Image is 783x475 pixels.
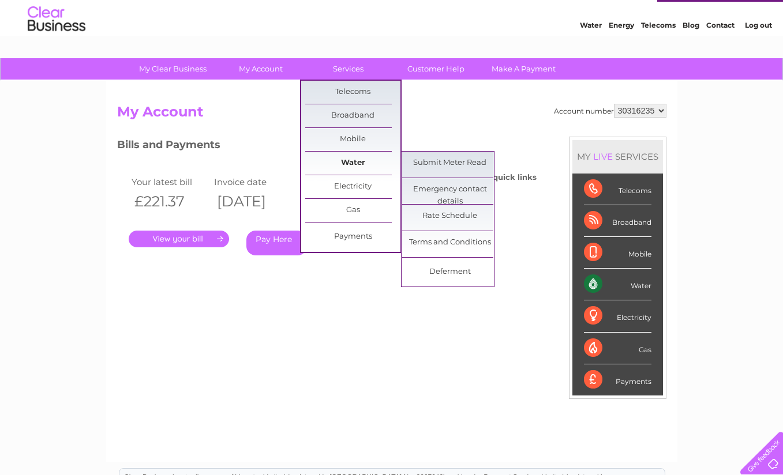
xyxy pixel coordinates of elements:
[565,6,645,20] a: 0333 014 3131
[305,128,400,151] a: Mobile
[211,174,294,190] td: Invoice date
[609,49,634,58] a: Energy
[119,6,665,56] div: Clear Business is a trading name of Verastar Limited (registered in [GEOGRAPHIC_DATA] No. 3667643...
[572,140,663,173] div: MY SERVICES
[580,49,602,58] a: Water
[125,58,220,80] a: My Clear Business
[117,104,666,126] h2: My Account
[117,137,537,157] h3: Bills and Payments
[129,231,229,247] a: .
[641,49,676,58] a: Telecoms
[305,104,400,127] a: Broadband
[584,300,651,332] div: Electricity
[305,152,400,175] a: Water
[305,81,400,104] a: Telecoms
[584,333,651,364] div: Gas
[402,261,497,284] a: Deferment
[584,237,651,269] div: Mobile
[246,231,307,255] a: Pay Here
[683,49,699,58] a: Blog
[402,231,497,254] a: Terms and Conditions
[402,178,497,201] a: Emergency contact details
[402,152,497,175] a: Submit Meter Read
[584,364,651,395] div: Payments
[554,104,666,118] div: Account number
[476,58,571,80] a: Make A Payment
[706,49,735,58] a: Contact
[129,174,212,190] td: Your latest bill
[584,205,651,237] div: Broadband
[402,205,497,228] a: Rate Schedule
[305,175,400,198] a: Electricity
[213,58,308,80] a: My Account
[591,151,615,162] div: LIVE
[745,49,772,58] a: Log out
[584,174,651,205] div: Telecoms
[388,58,484,80] a: Customer Help
[305,199,400,222] a: Gas
[27,30,86,65] img: logo.png
[584,269,651,300] div: Water
[211,190,294,213] th: [DATE]
[129,190,212,213] th: £221.37
[301,58,396,80] a: Services
[305,225,400,248] a: Payments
